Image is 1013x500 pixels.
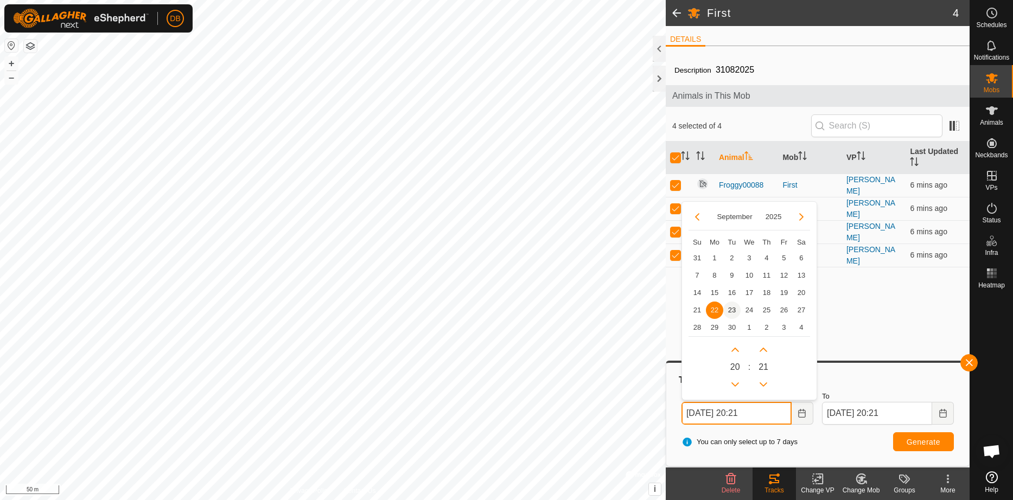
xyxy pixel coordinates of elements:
td: 30 [723,319,741,336]
span: : [748,361,750,374]
p-sorticon: Activate to sort [681,153,690,162]
div: Tracks [753,485,796,495]
p-sorticon: Activate to sort [857,153,865,162]
span: Fr [781,238,787,246]
input: Search (S) [811,114,942,137]
span: 23 Sept 2025, 8:14 pm [910,204,947,213]
img: returning off [696,177,709,190]
span: 7 [689,267,706,284]
a: Contact Us [343,486,375,496]
th: Mob [778,142,842,174]
td: 24 [741,302,758,319]
div: Tracks [677,374,958,387]
td: 21 [689,302,706,319]
div: More [926,485,970,495]
span: Animals in This Mob [672,89,963,102]
div: First [782,180,838,191]
td: 19 [775,284,793,302]
td: 18 [758,284,775,302]
td: 27 [793,302,810,319]
span: 1 [741,319,758,336]
span: Mobs [984,87,999,93]
div: Change Mob [839,485,883,495]
a: [PERSON_NAME] [846,222,895,242]
td: 3 [741,249,758,267]
span: 23 [723,302,741,319]
span: Heatmap [978,282,1005,289]
span: 21 [759,361,768,374]
img: Gallagher Logo [13,9,149,28]
span: Help [985,486,998,493]
span: Delete [722,486,741,494]
td: 11 [758,267,775,284]
span: Generate [907,438,940,446]
button: – [5,71,18,84]
td: 2 [758,319,775,336]
button: + [5,57,18,70]
div: Change VP [796,485,839,495]
span: 1 [706,249,723,267]
span: 4 [758,249,775,267]
span: 23 Sept 2025, 8:14 pm [910,181,947,189]
span: We [744,238,754,246]
a: [PERSON_NAME] [846,245,895,265]
td: 15 [706,284,723,302]
button: Reset Map [5,39,18,52]
span: 4 selected of 4 [672,120,811,132]
span: 29 [706,319,723,336]
span: 23 Sept 2025, 8:14 pm [910,227,947,236]
span: Su [693,238,702,246]
p-sorticon: Activate to sort [910,159,919,168]
p-button: Next Hour [727,341,744,358]
td: 9 [723,267,741,284]
td: 17 [741,284,758,302]
td: 13 [793,267,810,284]
td: 28 [689,319,706,336]
th: Last Updated [906,142,970,174]
td: 5 [775,249,793,267]
td: 10 [741,267,758,284]
button: Choose Month [712,210,756,223]
div: Open chat [976,435,1008,467]
td: 12 [775,267,793,284]
span: 6 [793,249,810,267]
img: returning off [696,201,709,214]
label: To [822,391,954,402]
span: 31082025 [711,61,759,79]
span: Notifications [974,54,1009,61]
span: Animals [980,119,1003,126]
span: 26 [775,302,793,319]
span: 2 [723,249,741,267]
th: Animal [715,142,779,174]
button: Choose Year [761,210,786,223]
span: Neckbands [975,152,1008,158]
button: i [649,483,661,495]
p-sorticon: Activate to sort [798,153,807,162]
span: 14 [689,284,706,302]
span: 16 [723,284,741,302]
td: 8 [706,267,723,284]
td: 3 [775,319,793,336]
span: 23 Sept 2025, 8:14 pm [910,251,947,259]
p-button: Next Minute [755,341,772,358]
span: Schedules [976,22,1006,28]
li: DETAILS [666,34,705,47]
div: Groups [883,485,926,495]
td: 20 [793,284,810,302]
span: Sa [797,238,806,246]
